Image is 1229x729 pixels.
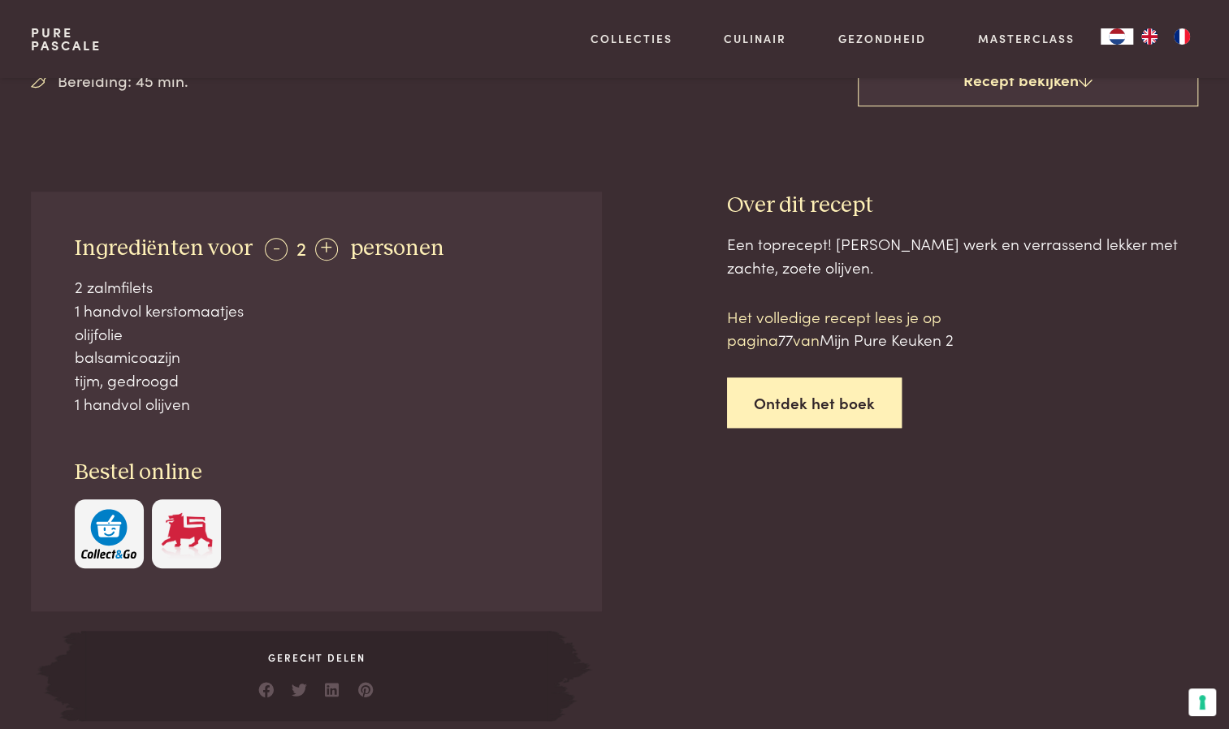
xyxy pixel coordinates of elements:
[591,30,673,47] a: Collecties
[75,237,253,260] span: Ingrediënten voor
[1101,28,1133,45] div: Language
[1166,28,1198,45] a: FR
[58,69,188,93] span: Bereiding: 45 min.
[778,328,793,350] span: 77
[81,650,551,665] span: Gerecht delen
[75,299,559,322] div: 1 handvol kerstomaatjes
[81,509,136,559] img: c308188babc36a3a401bcb5cb7e020f4d5ab42f7cacd8327e500463a43eeb86c.svg
[75,275,559,299] div: 2 zalmfilets
[1188,688,1216,716] button: Uw voorkeuren voor toestemming voor trackingtechnologieën
[727,305,1003,352] p: Het volledige recept lees je op pagina van
[75,459,559,487] h3: Bestel online
[159,509,214,559] img: Delhaize
[1133,28,1198,45] ul: Language list
[296,234,306,261] span: 2
[727,232,1198,278] div: Een toprecept! [PERSON_NAME] werk en verrassend lekker met zachte, zoete olijven.
[724,30,786,47] a: Culinair
[265,238,288,261] div: -
[727,377,902,429] a: Ontdek het boek
[978,30,1075,47] a: Masterclass
[75,369,559,392] div: tijm, gedroogd
[315,238,338,261] div: +
[75,322,559,346] div: olijfolie
[858,54,1198,106] a: Recept bekijken
[727,192,1198,220] h3: Over dit recept
[838,30,926,47] a: Gezondheid
[31,26,102,52] a: PurePascale
[1101,28,1133,45] a: NL
[350,237,444,260] span: personen
[1133,28,1166,45] a: EN
[1101,28,1198,45] aside: Language selected: Nederlands
[75,345,559,369] div: balsamicoazijn
[75,392,559,416] div: 1 handvol olijven
[820,328,954,350] span: Mijn Pure Keuken 2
